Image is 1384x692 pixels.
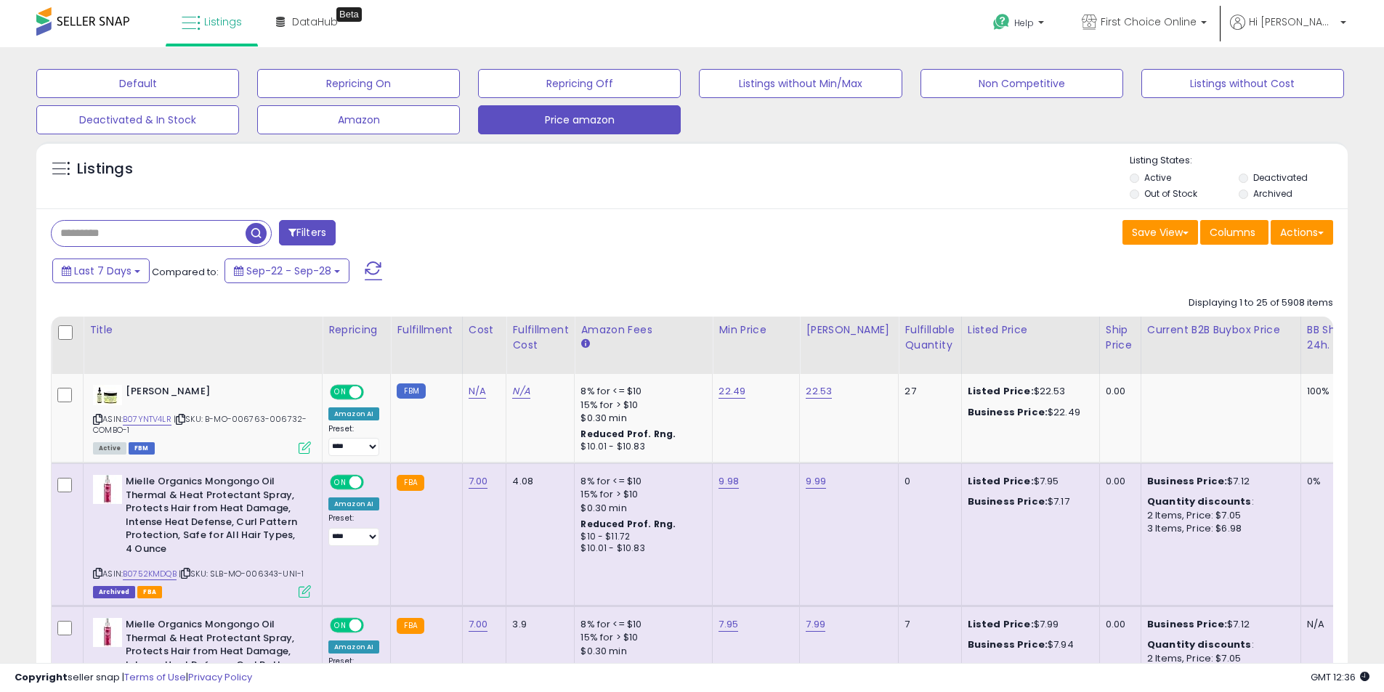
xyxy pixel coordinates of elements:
[1307,475,1355,488] div: 0%
[806,617,825,632] a: 7.99
[1147,522,1290,535] div: 3 Items, Price: $6.98
[982,2,1059,47] a: Help
[1106,322,1135,353] div: Ship Price
[126,385,302,402] b: [PERSON_NAME]
[905,385,950,398] div: 27
[362,476,385,489] span: OFF
[1147,618,1290,631] div: $7.12
[93,475,122,504] img: 31kygOyDdnL._SL40_.jpg
[257,69,460,98] button: Repricing On
[1106,475,1130,488] div: 0.00
[580,412,701,425] div: $0.30 min
[1147,638,1252,651] b: Quantity discounts
[905,322,955,353] div: Fulfillable Quantity
[699,69,902,98] button: Listings without Min/Max
[469,617,488,632] a: 7.00
[336,7,362,22] div: Tooltip anchor
[328,497,379,510] div: Amazon AI
[580,518,676,530] b: Reduced Prof. Rng.
[469,474,488,489] a: 7.00
[292,15,338,29] span: DataHub
[188,670,252,684] a: Privacy Policy
[1130,154,1348,168] p: Listing States:
[806,322,892,338] div: [PERSON_NAME]
[331,476,349,489] span: ON
[469,384,486,399] a: N/A
[74,264,131,278] span: Last 7 Days
[93,385,122,405] img: 416LHOrVQ1L._SL40_.jpg
[580,385,701,398] div: 8% for <= $10
[93,413,307,435] span: | SKU: B-MO-006763-006732-COMBO-1
[968,638,1088,651] div: $7.94
[905,618,950,631] div: 7
[1144,187,1197,200] label: Out of Stock
[580,399,701,412] div: 15% for > $10
[36,69,239,98] button: Default
[1253,187,1292,200] label: Archived
[1307,385,1355,398] div: 100%
[968,618,1088,631] div: $7.99
[1230,15,1346,47] a: Hi [PERSON_NAME]
[328,424,379,457] div: Preset:
[968,406,1088,419] div: $22.49
[152,265,219,279] span: Compared to:
[204,15,242,29] span: Listings
[469,322,501,338] div: Cost
[1311,670,1369,684] span: 2025-10-6 12:36 GMT
[580,428,676,440] b: Reduced Prof. Rng.
[224,259,349,283] button: Sep-22 - Sep-28
[806,474,826,489] a: 9.99
[1200,220,1268,245] button: Columns
[1106,385,1130,398] div: 0.00
[1147,494,1252,508] b: Quantity discounts
[362,619,385,632] span: OFF
[179,568,304,579] span: | SKU: SLB-MO-006343-UNI-1
[328,656,379,689] div: Preset:
[580,502,701,515] div: $0.30 min
[397,322,456,338] div: Fulfillment
[512,322,568,353] div: Fulfillment Cost
[580,618,701,631] div: 8% for <= $10
[93,442,126,455] span: All listings currently available for purchase on Amazon
[93,475,311,596] div: ASIN:
[968,322,1093,338] div: Listed Price
[257,105,460,134] button: Amazon
[580,531,701,543] div: $10 - $11.72
[15,671,252,685] div: seller snap | |
[968,405,1048,419] b: Business Price:
[1307,322,1360,353] div: BB Share 24h.
[719,322,793,338] div: Min Price
[1189,296,1333,310] div: Displaying 1 to 25 of 5908 items
[1249,15,1336,29] span: Hi [PERSON_NAME]
[1014,17,1034,29] span: Help
[580,661,676,673] b: Reduced Prof. Rng.
[920,69,1123,98] button: Non Competitive
[1122,220,1198,245] button: Save View
[719,384,745,399] a: 22.49
[52,259,150,283] button: Last 7 Days
[580,645,701,658] div: $0.30 min
[968,474,1034,488] b: Listed Price:
[246,264,331,278] span: Sep-22 - Sep-28
[580,542,701,555] div: $10.01 - $10.83
[1147,475,1290,488] div: $7.12
[124,670,186,684] a: Terms of Use
[126,475,302,559] b: Mielle Organics Mongongo Oil Thermal & Heat Protectant Spray, Protects Hair from Heat Damage, Int...
[328,513,379,546] div: Preset:
[93,385,311,452] div: ASIN:
[397,618,424,634] small: FBA
[1147,495,1290,508] div: :
[580,488,701,501] div: 15% for > $10
[968,385,1088,398] div: $22.53
[1253,171,1308,184] label: Deactivated
[719,474,739,489] a: 9.98
[123,413,171,426] a: B07YNTV4LR
[806,384,832,399] a: 22.53
[397,475,424,491] small: FBA
[15,670,68,684] strong: Copyright
[89,322,316,338] div: Title
[512,475,563,488] div: 4.08
[719,617,738,632] a: 7.95
[968,475,1088,488] div: $7.95
[1271,220,1333,245] button: Actions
